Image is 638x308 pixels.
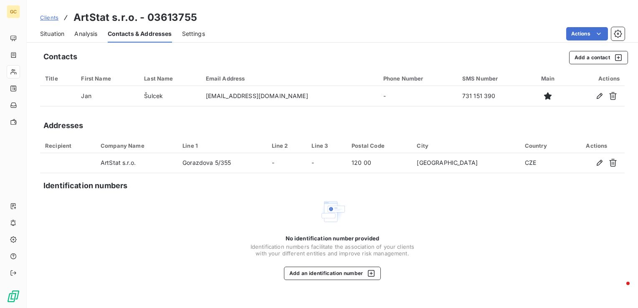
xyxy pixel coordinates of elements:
[347,153,412,173] td: 120 00
[40,13,58,22] a: Clients
[462,75,524,82] div: SMS Number
[76,86,139,106] td: Jan
[610,280,630,300] iframe: Intercom live chat
[352,142,407,149] div: Postal Code
[311,142,342,149] div: Line 3
[108,30,172,38] span: Contacts & Addresses
[206,75,373,82] div: Email Address
[249,243,416,257] span: Identification numbers facilitate the association of your clients with your different entities an...
[45,142,91,149] div: Recipient
[7,290,20,303] img: Logo LeanPay
[40,30,64,38] span: Situation
[412,153,519,173] td: [GEOGRAPHIC_DATA]
[43,51,77,63] h5: Contacts
[73,10,197,25] h3: ArtStat s.r.o. - 03613755
[520,153,569,173] td: CZE
[144,75,195,82] div: Last Name
[101,142,172,149] div: Company Name
[96,153,177,173] td: ArtStat s.r.o.
[43,180,127,192] h5: Identification numbers
[81,75,134,82] div: First Name
[534,75,562,82] div: Main
[74,30,97,38] span: Analysis
[45,75,71,82] div: Title
[139,86,200,106] td: Šulcek
[267,153,307,173] td: -
[272,142,302,149] div: Line 2
[182,142,262,149] div: Line 1
[40,14,58,21] span: Clients
[574,142,620,149] div: Actions
[457,86,529,106] td: 731 151 390
[569,51,628,64] button: Add a contact
[566,27,608,40] button: Actions
[378,86,457,106] td: -
[572,75,620,82] div: Actions
[525,142,564,149] div: Country
[286,235,380,242] span: No identification number provided
[417,142,514,149] div: City
[177,153,267,173] td: Gorazdova 5/355
[306,153,347,173] td: -
[383,75,452,82] div: Phone Number
[182,30,205,38] span: Settings
[319,198,346,225] img: Empty state
[284,267,381,280] button: Add an identification number
[201,86,378,106] td: [EMAIL_ADDRESS][DOMAIN_NAME]
[43,120,83,131] h5: Addresses
[7,5,20,18] div: GC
